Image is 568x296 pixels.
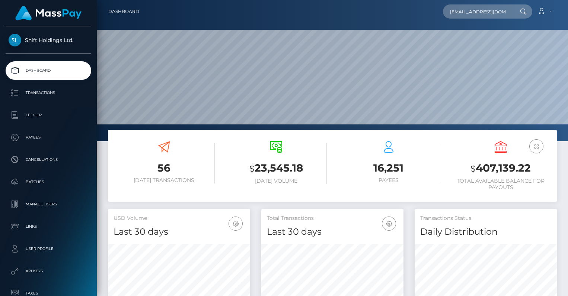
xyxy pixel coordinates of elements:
h3: 16,251 [338,161,439,175]
h6: [DATE] Volume [226,178,327,184]
p: Links [9,221,88,232]
a: Batches [6,173,91,191]
a: Cancellations [6,150,91,169]
h4: Last 30 days [267,225,398,238]
a: Manage Users [6,195,91,214]
h6: [DATE] Transactions [114,177,215,183]
img: Shift Holdings Ltd. [9,34,21,46]
a: Links [6,217,91,236]
h5: Total Transactions [267,215,398,222]
h4: Last 30 days [114,225,245,238]
a: API Keys [6,262,91,280]
h4: Daily Distribution [420,225,551,238]
a: Ledger [6,106,91,124]
img: MassPay Logo [15,6,82,20]
a: Payees [6,128,91,147]
p: Manage Users [9,199,88,210]
small: $ [249,163,255,174]
h5: USD Volume [114,215,245,222]
p: Cancellations [9,154,88,165]
p: Transactions [9,87,88,98]
p: API Keys [9,266,88,277]
p: Payees [9,132,88,143]
h6: Total Available Balance for Payouts [450,178,552,191]
input: Search... [443,4,513,19]
a: Transactions [6,84,91,102]
h6: Payees [338,177,439,183]
h5: Transactions Status [420,215,551,222]
a: Dashboard [6,61,91,80]
p: Batches [9,176,88,188]
small: $ [470,163,476,174]
h3: 56 [114,161,215,175]
h3: 23,545.18 [226,161,327,176]
a: User Profile [6,240,91,258]
h3: 407,139.22 [450,161,552,176]
a: Dashboard [108,4,139,19]
span: Shift Holdings Ltd. [6,37,91,43]
p: User Profile [9,243,88,254]
p: Dashboard [9,65,88,76]
p: Ledger [9,110,88,121]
